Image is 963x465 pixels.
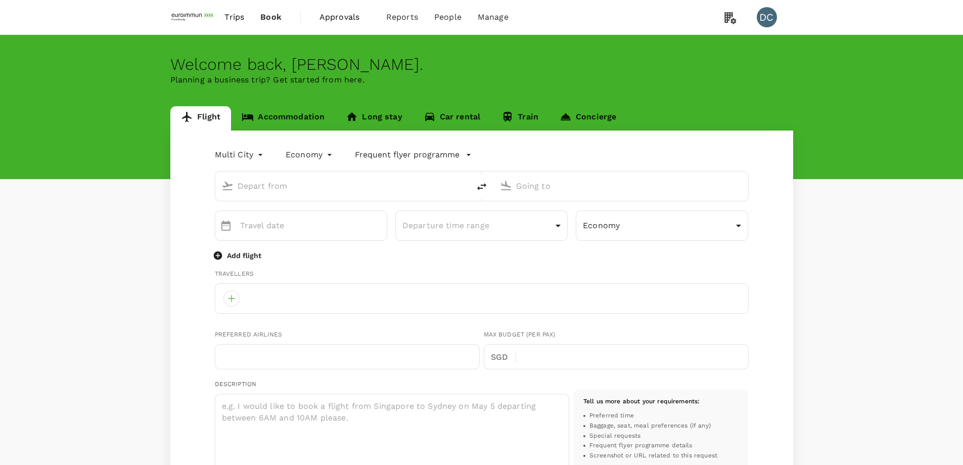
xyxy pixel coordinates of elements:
div: Departure time range [395,213,568,238]
div: DC [757,7,777,27]
div: Economy [286,147,335,163]
button: Add flight [215,250,261,261]
input: Travel date [240,210,387,241]
span: Reports [386,11,418,23]
p: Departure time range [402,220,552,232]
span: Screenshot or URL related to this request [589,451,717,461]
span: Book [260,11,282,23]
p: Planning a business trip? Get started from here. [170,74,793,86]
p: Frequent flyer programme [355,149,460,161]
span: People [434,11,462,23]
div: Multi City [215,147,266,163]
div: Max Budget (per pax) [484,330,749,340]
div: Economy [576,213,748,238]
span: Trips [224,11,244,23]
button: delete [470,175,494,199]
div: Preferred Airlines [215,330,480,340]
span: Tell us more about your requirements : [583,398,700,405]
span: Description [215,381,257,388]
div: Travellers [215,269,749,279]
a: Train [491,106,549,131]
span: Preferred time [589,411,634,421]
input: Depart from [238,178,448,194]
a: Flight [170,106,232,131]
a: Long stay [335,106,412,131]
p: Add flight [227,250,261,261]
span: Frequent flyer programme details [589,441,693,451]
a: Concierge [549,106,627,131]
a: Car rental [413,106,491,131]
div: Welcome back , [PERSON_NAME] . [170,55,793,74]
span: Special requests [589,431,640,441]
span: Baggage, seat, meal preferences (if any) [589,421,711,431]
img: EUROIMMUN (South East Asia) Pte. Ltd. [170,6,217,28]
span: Manage [478,11,509,23]
span: Approvals [319,11,370,23]
button: Open [741,185,743,187]
p: SGD [491,351,516,363]
button: Frequent flyer programme [355,149,472,161]
button: Open [463,185,465,187]
input: Going to [516,178,727,194]
button: Choose date [216,216,236,236]
a: Accommodation [231,106,335,131]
